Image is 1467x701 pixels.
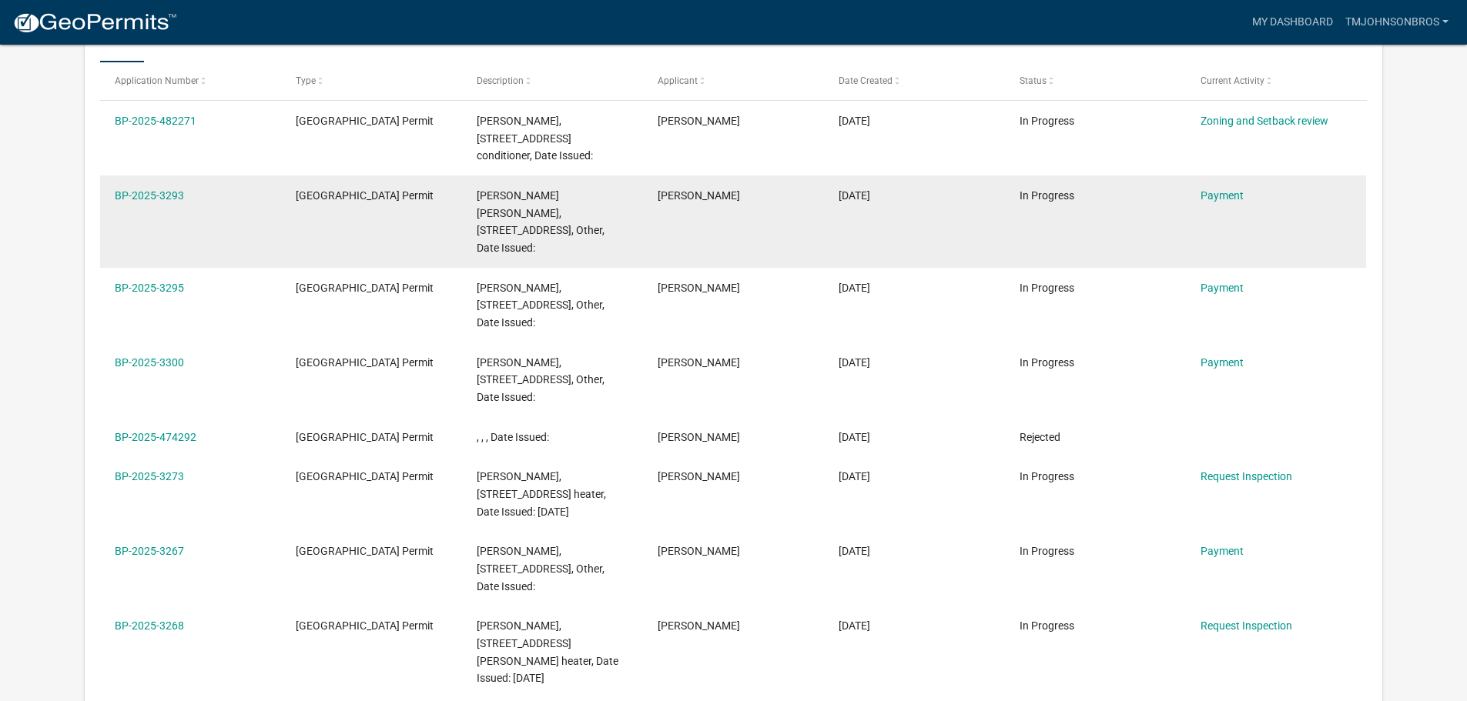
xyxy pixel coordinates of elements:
a: My Dashboard [1246,8,1339,37]
span: 09/22/2025 [839,115,870,127]
span: In Progress [1020,189,1074,202]
span: Isanti County Building Permit [296,189,434,202]
a: BP-2025-3268 [115,619,184,632]
span: Ashley Schultz [658,545,740,557]
span: Isanti County Building Permit [296,115,434,127]
span: BRADLEY C ANDERSON, 1176 290TH AVE NW, Other, Date Issued: [477,282,605,329]
span: Ashley Schultz [658,431,740,443]
datatable-header-cell: Date Created [824,62,1005,99]
span: In Progress [1020,282,1074,294]
span: 09/10/2025 [839,356,870,369]
a: Request Inspection [1201,619,1292,632]
span: 08/20/2025 [839,545,870,557]
datatable-header-cell: Application Number [100,62,281,99]
span: In Progress [1020,545,1074,557]
span: 09/05/2025 [839,431,870,443]
span: Description [477,75,524,86]
span: Application Number [115,75,199,86]
span: Status [1020,75,1047,86]
span: Ashley Schultz [658,115,740,127]
span: 09/15/2025 [839,282,870,294]
a: Zoning and Setback review [1201,115,1328,127]
a: BP-2025-482271 [115,115,196,127]
span: Applicant [658,75,698,86]
datatable-header-cell: Type [281,62,462,99]
span: JOSHUA NIGBOR, 27905 VASSAR ST NE, Air conditioner, Date Issued: [477,115,593,162]
datatable-header-cell: Applicant [643,62,824,99]
a: Payment [1201,545,1244,557]
a: BP-2025-3273 [115,470,184,482]
span: Ashley Schultz [658,470,740,482]
a: BP-2025-3293 [115,189,184,202]
a: Payment [1201,356,1244,369]
span: Isanti County Building Permit [296,356,434,369]
span: In Progress [1020,115,1074,127]
a: BP-2025-3300 [115,356,184,369]
a: BP-2025-3295 [115,282,184,294]
span: Isanti County Building Permit [296,431,434,443]
span: Ashley Schultz [658,282,740,294]
a: Request Inspection [1201,470,1292,482]
span: ROBERT KONEN, 35341 PALISADE DR NE, Water heater, Date Issued: 09/09/2025 [477,619,618,684]
span: Ashley Schultz [658,189,740,202]
datatable-header-cell: Status [1004,62,1185,99]
span: Ashley Schultz [658,619,740,632]
a: BP-2025-474292 [115,431,196,443]
span: , , , Date Issued: [477,431,549,443]
span: 09/15/2025 [839,189,870,202]
span: ROGER R WILSON, 6150 COUNTY ROAD 5 NE, Water heater, Date Issued: 09/11/2025 [477,470,606,518]
a: Payment [1201,282,1244,294]
span: In Progress [1020,356,1074,369]
span: In Progress [1020,619,1074,632]
span: Isanti County Building Permit [296,470,434,482]
a: Payment [1201,189,1244,202]
span: Isanti County Building Permit [296,282,434,294]
span: Rejected [1020,431,1060,443]
span: THOMAS J CLARK, 2514 320TH LN NE, Other, Date Issued: [477,356,605,404]
datatable-header-cell: Description [462,62,643,99]
datatable-header-cell: Current Activity [1185,62,1366,99]
span: 08/28/2025 [839,470,870,482]
span: Isanti County Building Permit [296,619,434,632]
span: Date Created [839,75,893,86]
span: Ashley Schultz [658,356,740,369]
span: Type [296,75,316,86]
a: TMJohnsonBros [1339,8,1455,37]
span: THOMAS WOLCYN, 4542 HIGHWAY 95 NW, Other, Date Issued: [477,545,605,593]
span: In Progress [1020,470,1074,482]
span: Current Activity [1201,75,1264,86]
a: BP-2025-3267 [115,545,184,557]
span: Isanti County Building Permit [296,545,434,557]
span: RAY J NELSON, 5447 HIGHWAY 95 NE, Other, Date Issued: [477,189,605,254]
span: 08/20/2025 [839,619,870,632]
